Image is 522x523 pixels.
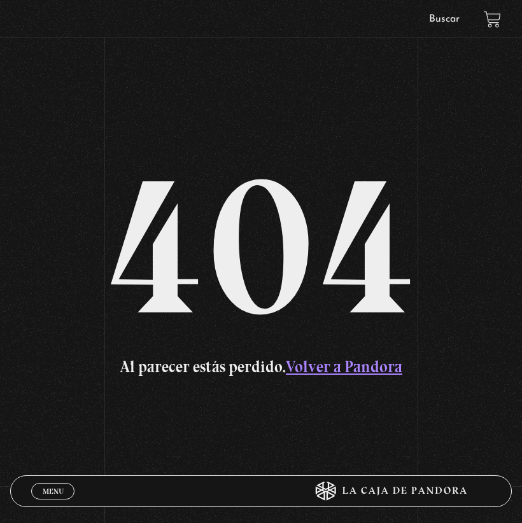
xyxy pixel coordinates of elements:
[429,14,460,24] a: Buscar
[38,498,68,507] span: Cerrar
[286,357,402,377] a: Volver a Pandora
[10,352,511,381] p: Al parecer estás perdido.
[10,143,511,352] h1: 404
[484,11,501,28] a: View your shopping cart
[43,487,64,495] span: Menu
